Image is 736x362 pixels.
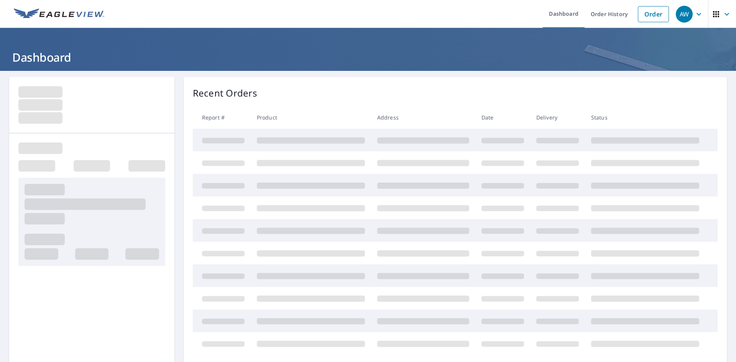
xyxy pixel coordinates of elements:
a: Order [638,6,669,22]
th: Address [371,106,475,129]
h1: Dashboard [9,49,727,65]
th: Delivery [530,106,585,129]
th: Date [475,106,530,129]
div: AW [676,6,693,23]
p: Recent Orders [193,86,257,100]
img: EV Logo [14,8,104,20]
th: Report # [193,106,251,129]
th: Status [585,106,705,129]
th: Product [251,106,371,129]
